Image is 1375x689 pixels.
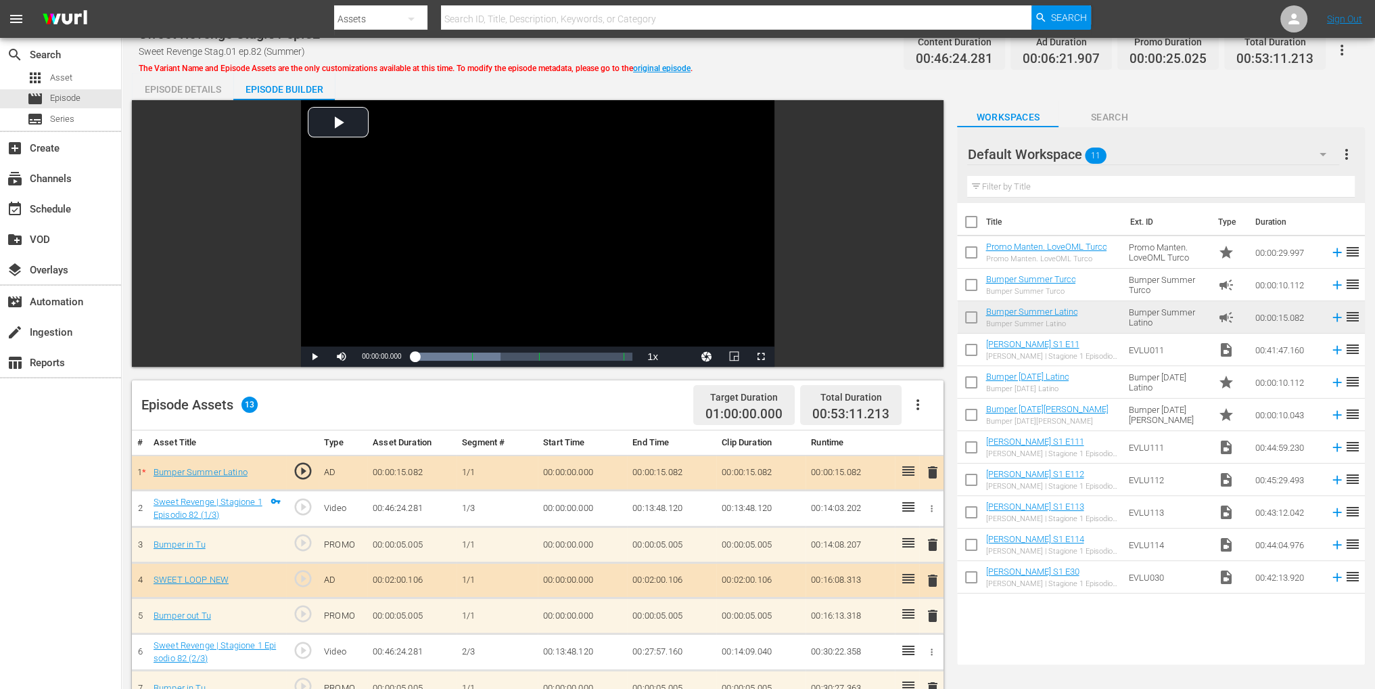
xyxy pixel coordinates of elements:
[132,527,148,563] td: 3
[457,562,538,598] td: 1/1
[1123,561,1213,594] td: EVLU030
[1250,366,1324,399] td: 00:00:10.112
[985,437,1083,447] a: [PERSON_NAME] S1 E111
[132,634,148,671] td: 6
[916,51,993,67] span: 00:46:24.281
[1218,309,1234,326] span: Ad
[806,527,895,563] td: 00:14:08.207
[985,502,1083,512] a: [PERSON_NAME] S1 E113
[925,573,941,589] span: delete
[1123,496,1213,529] td: EVLU113
[1330,570,1345,585] svg: Add to Episode
[457,430,538,455] th: Segment #
[1123,236,1213,269] td: Promo Manten. LoveOML Turco
[627,455,716,491] td: 00:00:15.082
[457,598,538,634] td: 1/1
[457,527,538,563] td: 1/1
[7,324,23,340] span: Ingestion
[985,352,1118,361] div: [PERSON_NAME] | Stagione 1 Episodio 11
[132,73,233,106] div: Episode Details
[716,455,806,491] td: 00:00:15.082
[1218,504,1234,520] span: Video
[319,562,367,598] td: AD
[1330,277,1345,292] svg: Add to Episode
[139,64,693,73] span: The Variant Name and Episode Assets are the only customizations available at this time. To modify...
[1250,269,1324,301] td: 00:00:10.112
[328,347,355,367] button: Mute
[1123,464,1213,496] td: EVLU112
[720,347,747,367] button: Picture-in-Picture
[154,575,229,585] a: SWEET LOOP NEW
[50,91,80,105] span: Episode
[7,140,23,156] span: Create
[1218,407,1234,423] span: Promo
[627,562,716,598] td: 00:02:00.106
[538,598,627,634] td: 00:00:00.000
[293,604,313,624] span: play_circle_outline
[633,64,691,73] a: original episode
[7,231,23,248] span: VOD
[1058,109,1160,126] span: Search
[1345,406,1361,422] span: reorder
[985,534,1083,544] a: [PERSON_NAME] S1 E114
[293,461,313,481] span: play_circle_outline
[1023,51,1100,67] span: 00:06:21.907
[806,455,895,491] td: 00:00:15.082
[1123,334,1213,366] td: EVLU011
[1338,146,1355,162] span: more_vert
[27,91,43,107] span: Episode
[1250,431,1324,464] td: 00:44:59.230
[1123,529,1213,561] td: EVLU114
[1330,375,1345,390] svg: Add to Episode
[8,11,24,27] span: menu
[1121,203,1210,241] th: Ext. ID
[1086,141,1107,170] span: 11
[154,497,262,520] a: Sweet Revenge | Stagione 1 Episodio 82 (1/3)
[925,571,941,590] button: delete
[367,491,457,527] td: 00:46:24.281
[957,109,1058,126] span: Workspaces
[301,100,774,367] div: Video Player
[985,514,1118,523] div: [PERSON_NAME] | Stagione 1 Episodio 113
[132,491,148,527] td: 2
[925,463,941,483] button: delete
[362,353,401,360] span: 00:00:00.000
[7,262,23,278] span: Overlays
[1250,301,1324,334] td: 00:00:15.082
[301,347,328,367] button: Play
[27,70,43,86] span: Asset
[693,347,720,367] button: Jump To Time
[1330,407,1345,422] svg: Add to Episode
[415,353,632,361] div: Progress Bar
[639,347,666,367] button: Playback Rate
[132,430,148,455] th: #
[716,527,806,563] td: 00:00:05.005
[627,527,716,563] td: 00:00:05.005
[1250,399,1324,431] td: 00:00:10.043
[7,171,23,187] span: Channels
[139,46,305,57] span: Sweet Revenge Stag.01 ep.82 (Summer)
[985,339,1079,349] a: [PERSON_NAME] S1 E11
[27,111,43,127] span: Series
[457,455,538,491] td: 1/1
[1330,505,1345,520] svg: Add to Episode
[925,606,941,626] button: delete
[1218,569,1234,585] span: Video
[1345,276,1361,292] span: reorder
[319,527,367,563] td: PROMO
[806,430,895,455] th: Runtime
[1345,504,1361,520] span: reorder
[1330,342,1345,357] svg: Add to Episode
[1129,32,1207,51] div: Promo Duration
[1250,561,1324,594] td: 00:42:13.920
[925,608,941,624] span: delete
[985,242,1106,252] a: Promo Manten. LoveOML Turco
[293,569,313,589] span: play_circle_outline
[1123,269,1213,301] td: Bumper Summer Turco
[985,319,1077,328] div: Bumper Summer Latino
[925,535,941,555] button: delete
[1250,236,1324,269] td: 00:00:29.997
[1330,245,1345,260] svg: Add to Episode
[1338,138,1355,171] button: more_vert
[538,430,627,455] th: Start Time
